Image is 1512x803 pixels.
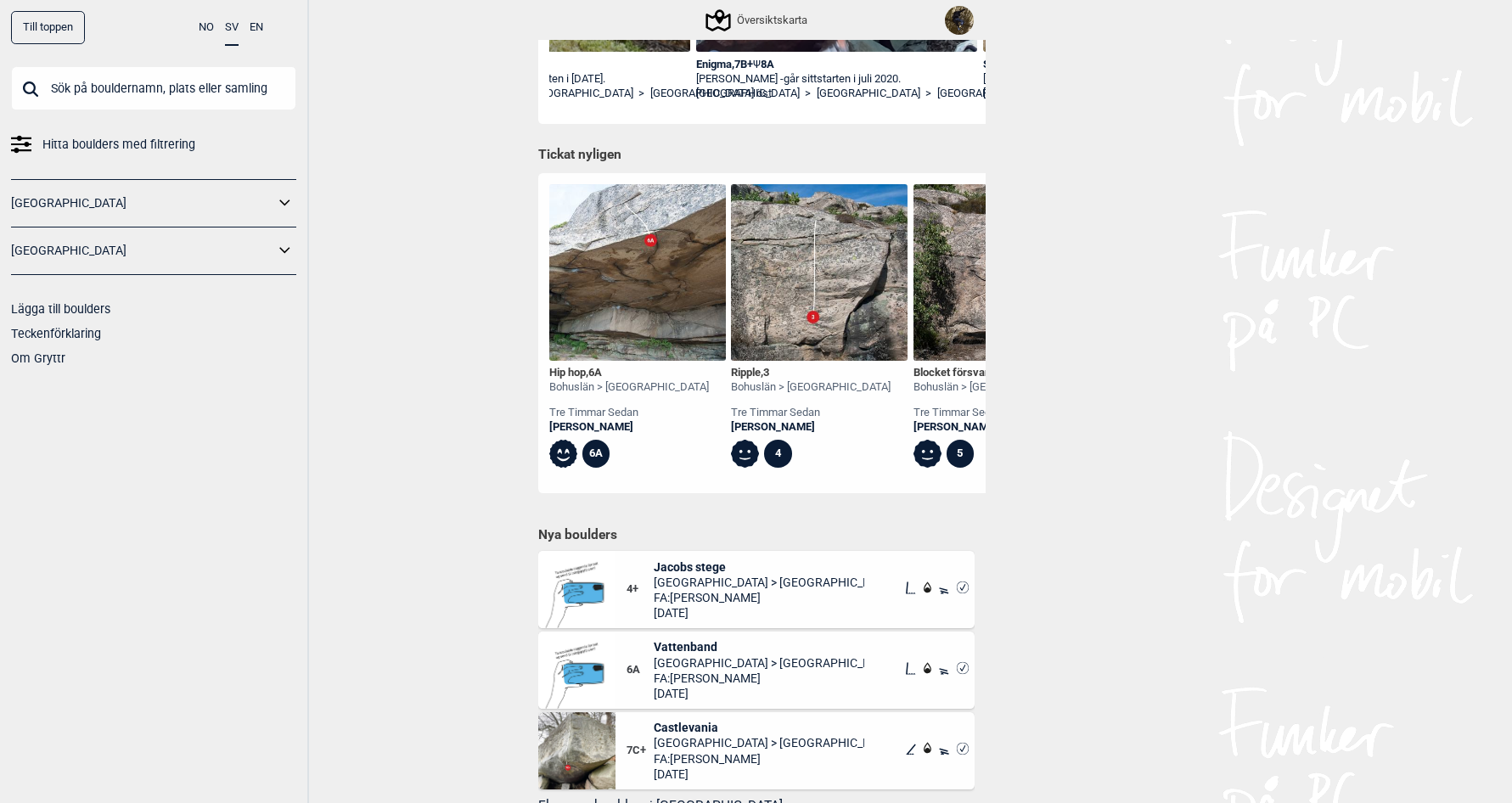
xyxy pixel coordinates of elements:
[11,66,296,110] input: Sök på bouldernamn, plats eller samling
[983,72,1265,87] div: [PERSON_NAME] -
[731,406,891,420] div: tre timmar sedan
[11,239,274,263] a: [GEOGRAPHIC_DATA]
[582,440,610,468] div: 6A
[549,380,709,395] div: Bohuslän > [GEOGRAPHIC_DATA]
[538,632,975,709] div: Bilde Mangler6AVattenband[GEOGRAPHIC_DATA] > [GEOGRAPHIC_DATA]FA:[PERSON_NAME][DATE]
[42,132,195,157] span: Hitta boulders med filtrering
[627,663,655,677] span: 6A
[11,132,296,157] a: Hitta boulders med filtrering
[654,590,864,605] span: FA: [PERSON_NAME]
[11,351,65,365] a: Om Gryttr
[530,87,633,101] a: [GEOGRAPHIC_DATA]
[549,420,709,435] a: [PERSON_NAME]
[764,440,792,468] div: 4
[654,575,864,590] span: [GEOGRAPHIC_DATA] > [GEOGRAPHIC_DATA]
[654,671,864,686] span: FA: [PERSON_NAME]
[784,72,901,85] span: går sittstarten i juli 2020.
[731,366,891,380] div: Ripple ,
[983,58,1265,72] div: Stjärnklart , 7B 7C+
[654,639,864,654] span: Vattenband
[696,58,978,72] div: Enigma , 7B+ 8A
[250,11,263,44] button: EN
[588,366,602,379] span: 6A
[913,380,1073,395] div: Bohuslän > [GEOGRAPHIC_DATA]
[538,551,615,628] img: Bilde Mangler
[11,11,85,44] div: Till toppen
[805,87,811,101] span: >
[538,632,615,709] img: Bilde Mangler
[627,744,655,758] span: 7C+
[538,712,975,789] div: Castlevania7C+Castlevania[GEOGRAPHIC_DATA] > [GEOGRAPHIC_DATA]FA:[PERSON_NAME][DATE]
[538,712,615,789] img: Castlevania
[11,191,274,216] a: [GEOGRAPHIC_DATA]
[696,72,978,87] div: [PERSON_NAME] -
[409,58,691,72] div: Minigrip , 7B+ 8A
[650,87,772,101] a: [GEOGRAPHIC_DATA] öst
[638,87,644,101] span: >
[654,751,864,766] span: FA: [PERSON_NAME]
[549,184,726,361] img: Hip hop
[913,420,1073,435] a: [PERSON_NAME]
[913,184,1090,361] img: Blocket forsvann 200910
[654,766,864,782] span: [DATE]
[913,366,1073,380] div: Blocket försvann ,
[199,11,214,44] button: NO
[11,327,101,340] a: Teckenförklaring
[654,720,864,735] span: Castlevania
[11,302,110,316] a: Lägga till boulders
[947,440,975,468] div: 5
[538,526,975,543] h1: Nya boulders
[654,605,864,620] span: [DATE]
[654,735,864,750] span: [GEOGRAPHIC_DATA] > [GEOGRAPHIC_DATA]
[731,420,891,435] a: [PERSON_NAME]
[945,6,974,35] img: Falling
[763,366,769,379] span: 3
[497,72,605,85] span: går ståstarten i [DATE].
[817,87,920,101] a: [GEOGRAPHIC_DATA]
[627,582,655,597] span: 4+
[708,10,807,31] div: Översiktskarta
[925,87,931,101] span: >
[696,87,800,101] a: [GEOGRAPHIC_DATA]
[753,58,761,70] span: Ψ
[731,184,908,361] img: Ripple 191002
[549,406,709,420] div: tre timmar sedan
[538,146,975,165] h1: Tickat nyligen
[538,551,975,628] div: Bilde Mangler4+Jacobs stege[GEOGRAPHIC_DATA] > [GEOGRAPHIC_DATA]FA:[PERSON_NAME][DATE]
[731,380,891,395] div: Bohuslän > [GEOGRAPHIC_DATA]
[983,87,1087,101] a: [GEOGRAPHIC_DATA]
[654,655,864,671] span: [GEOGRAPHIC_DATA] > [GEOGRAPHIC_DATA]
[913,406,1073,420] div: tre timmar sedan
[937,87,1059,101] a: [GEOGRAPHIC_DATA] öst
[549,366,709,380] div: Hip hop ,
[409,72,691,87] div: [PERSON_NAME] -
[654,559,864,575] span: Jacobs stege
[654,686,864,701] span: [DATE]
[225,11,239,46] button: SV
